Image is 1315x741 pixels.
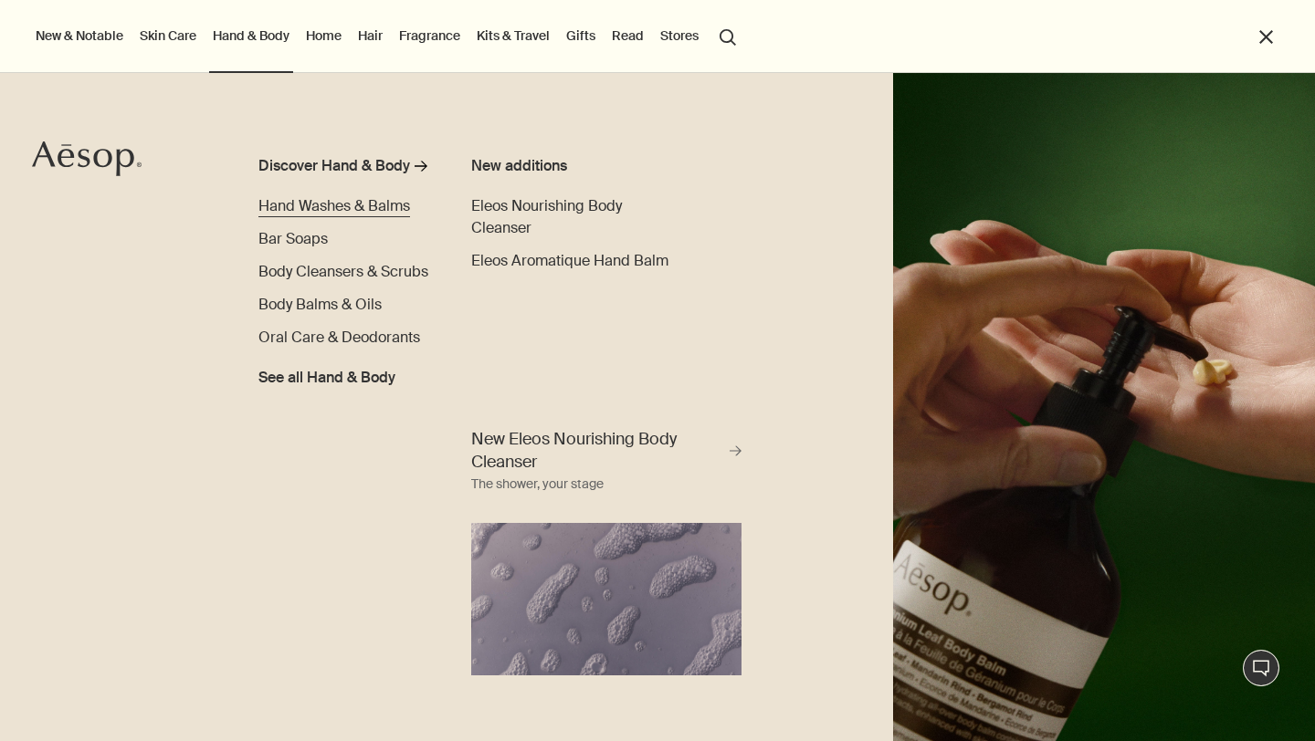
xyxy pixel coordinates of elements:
span: Hand Washes & Balms [258,196,410,215]
a: Kits & Travel [473,24,553,47]
a: Gifts [563,24,599,47]
a: Oral Care & Deodorants [258,327,420,349]
a: See all Hand & Body [258,360,395,389]
a: Skin Care [136,24,200,47]
a: Hair [354,24,386,47]
a: New Eleos Nourishing Body Cleanser The shower, your stageBody cleanser foam in purple background [467,423,747,675]
span: Body Cleansers & Scrubs [258,262,428,281]
span: Eleos Nourishing Body Cleanser [471,196,622,237]
a: Hand Washes & Balms [258,195,410,217]
a: Read [608,24,647,47]
span: Oral Care & Deodorants [258,328,420,347]
a: Eleos Nourishing Body Cleanser [471,195,682,239]
button: Close the Menu [1256,26,1277,47]
a: Hand & Body [209,24,293,47]
button: Live Assistance [1243,650,1279,686]
div: The shower, your stage [471,474,604,496]
span: Bar Soaps [258,229,328,248]
div: Discover Hand & Body [258,155,410,177]
a: Body Cleansers & Scrubs [258,261,428,283]
a: Home [302,24,345,47]
span: Eleos Aromatique Hand Balm [471,251,668,270]
span: New Eleos Nourishing Body Cleanser [471,428,726,474]
span: Body Balms & Oils [258,295,382,314]
button: New & Notable [32,24,127,47]
a: Fragrance [395,24,464,47]
svg: Aesop [32,141,142,177]
a: Body Balms & Oils [258,294,382,316]
a: Aesop [32,141,142,182]
div: New additions [471,155,682,177]
a: Eleos Aromatique Hand Balm [471,250,668,272]
a: Bar Soaps [258,228,328,250]
button: Stores [657,24,702,47]
img: A hand holding the pump dispensing Geranium Leaf Body Balm on to hand. [893,73,1315,741]
span: See all Hand & Body [258,367,395,389]
a: Discover Hand & Body [258,155,431,184]
button: Open search [711,18,744,53]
